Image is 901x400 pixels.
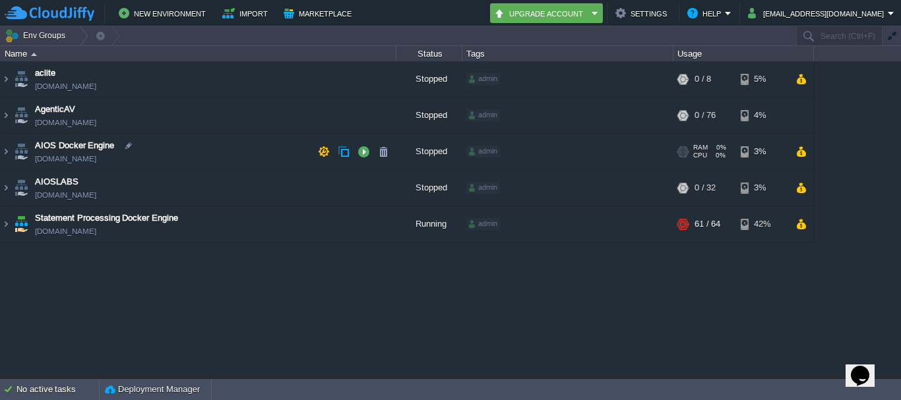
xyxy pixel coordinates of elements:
[35,103,75,116] a: AgenticAV
[5,26,70,45] button: Env Groups
[466,218,500,230] div: admin
[695,98,716,133] div: 0 / 76
[35,116,96,129] a: [DOMAIN_NAME]
[1,206,11,242] img: AMDAwAAAACH5BAEAAAAALAAAAAABAAEAAAICRAEAOw==
[712,152,726,159] span: 0%
[1,170,11,206] img: AMDAwAAAACH5BAEAAAAALAAAAAABAAEAAAICRAEAOw==
[1,98,11,133] img: AMDAwAAAACH5BAEAAAAALAAAAAABAAEAAAICRAEAOw==
[466,182,500,194] div: admin
[695,170,716,206] div: 0 / 32
[494,5,588,21] button: Upgrade Account
[748,5,888,21] button: [EMAIL_ADDRESS][DOMAIN_NAME]
[119,5,210,21] button: New Environment
[35,175,78,188] a: AIOSLABS
[741,61,784,97] div: 5%
[5,5,94,22] img: CloudJiffy
[466,109,500,121] div: admin
[695,61,711,97] div: 0 / 8
[741,134,784,169] div: 3%
[35,139,114,152] a: AIOS Docker Engine
[105,383,200,396] button: Deployment Manager
[35,188,96,202] a: [DOMAIN_NAME]
[222,5,272,21] button: Import
[693,144,708,152] span: RAM
[12,134,30,169] img: AMDAwAAAACH5BAEAAAAALAAAAAABAAEAAAICRAEAOw==
[396,206,462,242] div: Running
[284,5,356,21] button: Marketplace
[674,46,813,61] div: Usage
[31,53,37,56] img: AMDAwAAAACH5BAEAAAAALAAAAAABAAEAAAICRAEAOw==
[466,146,500,157] div: admin
[466,73,500,85] div: admin
[12,170,30,206] img: AMDAwAAAACH5BAEAAAAALAAAAAABAAEAAAICRAEAOw==
[35,212,178,225] a: Statement Processing Docker Engine
[12,98,30,133] img: AMDAwAAAACH5BAEAAAAALAAAAAABAAEAAAICRAEAOw==
[741,206,784,242] div: 42%
[397,46,462,61] div: Status
[741,98,784,133] div: 4%
[695,206,720,242] div: 61 / 64
[35,152,96,165] a: [DOMAIN_NAME]
[16,379,99,400] div: No active tasks
[615,5,671,21] button: Settings
[396,61,462,97] div: Stopped
[1,46,396,61] div: Name
[741,170,784,206] div: 3%
[12,206,30,242] img: AMDAwAAAACH5BAEAAAAALAAAAAABAAEAAAICRAEAOw==
[35,225,96,238] a: [DOMAIN_NAME]
[463,46,673,61] div: Tags
[396,170,462,206] div: Stopped
[396,134,462,169] div: Stopped
[1,61,11,97] img: AMDAwAAAACH5BAEAAAAALAAAAAABAAEAAAICRAEAOw==
[35,80,96,93] span: [DOMAIN_NAME]
[1,134,11,169] img: AMDAwAAAACH5BAEAAAAALAAAAAABAAEAAAICRAEAOw==
[12,61,30,97] img: AMDAwAAAACH5BAEAAAAALAAAAAABAAEAAAICRAEAOw==
[687,5,725,21] button: Help
[35,67,55,80] a: aclite
[693,152,707,159] span: CPU
[846,347,888,387] iframe: chat widget
[396,98,462,133] div: Stopped
[713,144,726,152] span: 0%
